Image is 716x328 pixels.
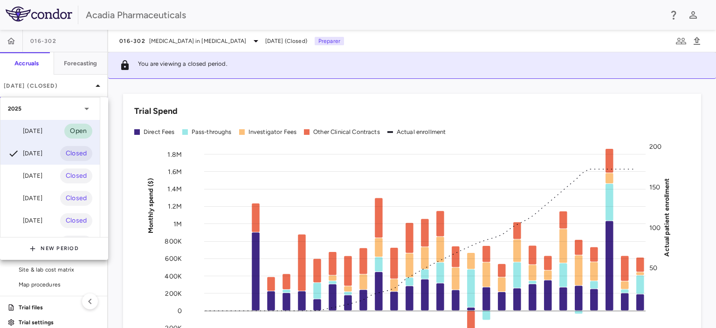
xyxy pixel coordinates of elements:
span: Open [64,126,92,136]
div: [DATE] [8,193,42,204]
span: Closed [60,171,92,181]
span: Closed [60,193,92,203]
span: Closed [60,148,92,159]
div: 2025 [0,98,100,120]
button: New Period [29,241,79,256]
p: 2025 [8,105,22,113]
span: Closed [60,216,92,226]
div: [DATE] [8,170,42,181]
div: [DATE] [8,215,42,226]
div: [DATE] [8,148,42,159]
div: [DATE] [8,126,42,137]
